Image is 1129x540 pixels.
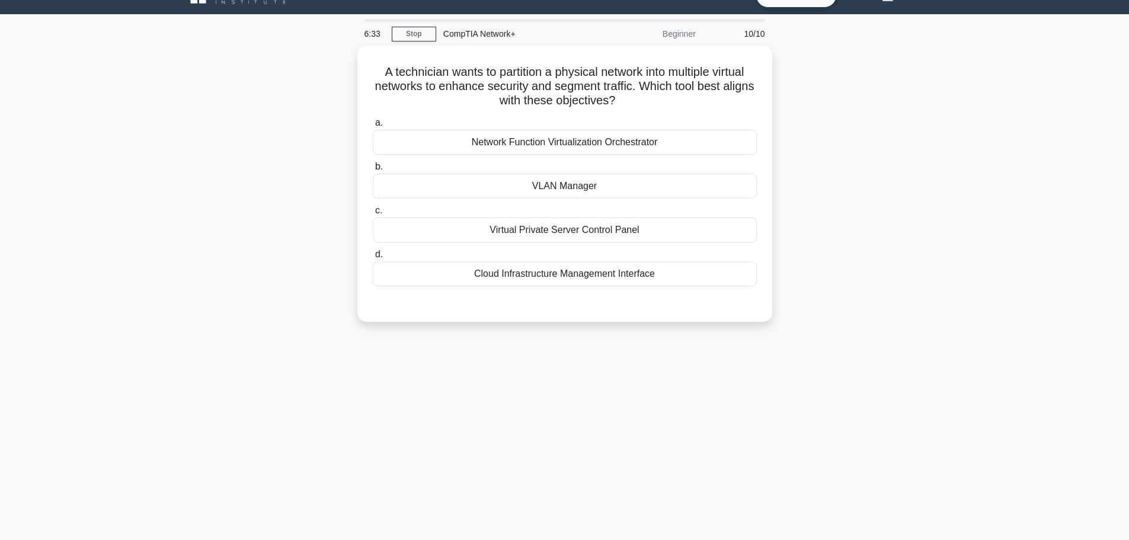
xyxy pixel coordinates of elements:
span: b. [375,161,383,171]
div: Virtual Private Server Control Panel [373,218,757,242]
a: Stop [392,27,436,41]
div: 6:33 [357,22,392,46]
div: Network Function Virtualization Orchestrator [373,130,757,155]
div: Beginner [599,22,703,46]
span: a. [375,117,383,127]
div: VLAN Manager [373,174,757,199]
div: Cloud Infrastructure Management Interface [373,261,757,286]
div: 10/10 [703,22,772,46]
h5: A technician wants to partition a physical network into multiple virtual networks to enhance secu... [372,65,758,108]
div: CompTIA Network+ [436,22,599,46]
span: c. [375,205,382,215]
span: d. [375,249,383,259]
